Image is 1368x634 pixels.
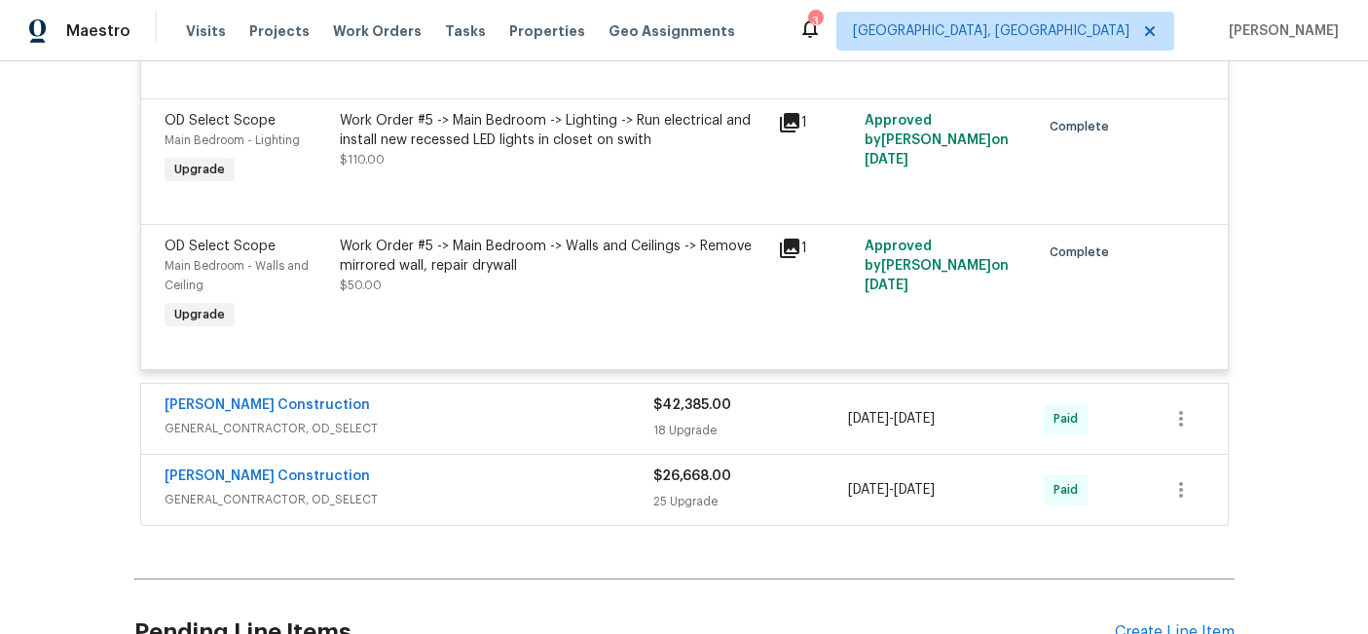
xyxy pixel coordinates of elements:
span: [DATE] [848,483,889,497]
div: 1 [778,111,854,134]
span: OD Select Scope [165,240,276,253]
div: 25 Upgrade [653,492,849,511]
div: Work Order #5 -> Main Bedroom -> Walls and Ceilings -> Remove mirrored wall, repair drywall [340,237,766,276]
span: $110.00 [340,154,385,166]
span: [GEOGRAPHIC_DATA], [GEOGRAPHIC_DATA] [853,21,1129,41]
span: Projects [249,21,310,41]
span: Upgrade [166,160,233,179]
span: Paid [1054,409,1086,429]
span: Visits [186,21,226,41]
span: Work Orders [333,21,422,41]
span: GENERAL_CONTRACTOR, OD_SELECT [165,419,653,438]
span: [DATE] [894,412,935,426]
span: Paid [1054,480,1086,500]
span: $50.00 [340,280,382,291]
span: Approved by [PERSON_NAME] on [865,114,1009,167]
span: Maestro [66,21,130,41]
span: [DATE] [848,412,889,426]
span: [DATE] [894,483,935,497]
span: Upgrade [166,305,233,324]
span: Approved by [PERSON_NAME] on [865,240,1009,292]
a: [PERSON_NAME] Construction [165,469,370,483]
span: Main Bedroom - Lighting [165,134,300,146]
div: Work Order #5 -> Main Bedroom -> Lighting -> Run electrical and install new recessed LED lights i... [340,111,766,150]
span: $42,385.00 [653,398,731,412]
div: 1 [778,237,854,260]
span: $26,668.00 [653,469,731,483]
a: [PERSON_NAME] Construction [165,398,370,412]
span: [DATE] [865,153,908,167]
span: Properties [509,21,585,41]
span: - [848,409,935,429]
span: Complete [1050,242,1117,262]
span: Tasks [445,24,486,38]
div: 18 Upgrade [653,421,849,440]
div: 3 [808,12,822,31]
span: GENERAL_CONTRACTOR, OD_SELECT [165,490,653,509]
span: - [848,480,935,500]
span: Main Bedroom - Walls and Ceiling [165,260,309,291]
span: Geo Assignments [609,21,735,41]
span: Complete [1050,117,1117,136]
span: OD Select Scope [165,114,276,128]
span: [PERSON_NAME] [1221,21,1339,41]
span: [DATE] [865,279,908,292]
